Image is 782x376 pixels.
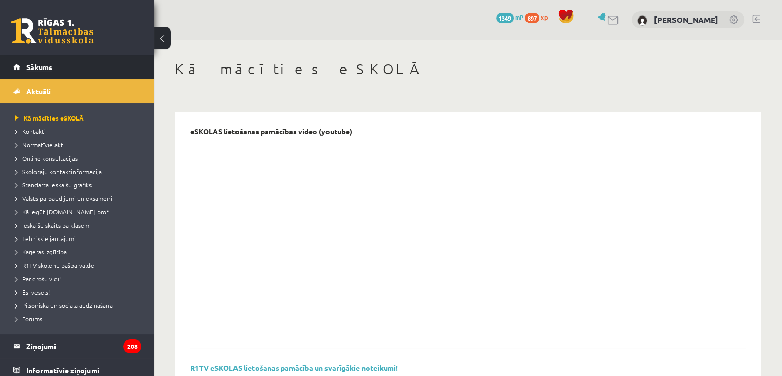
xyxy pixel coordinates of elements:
[15,113,144,123] a: Kā mācīties eSKOLĀ
[15,275,61,283] span: Par drošu vidi!
[15,127,144,136] a: Kontakti
[175,60,761,78] h1: Kā mācīties eSKOLĀ
[26,87,51,96] span: Aktuāli
[15,315,42,323] span: Forums
[525,13,539,23] span: 897
[654,14,718,25] a: [PERSON_NAME]
[15,221,89,229] span: Ieskaišu skaits pa klasēm
[15,261,144,270] a: R1TV skolēnu pašpārvalde
[15,167,144,176] a: Skolotāju kontaktinformācija
[15,194,112,202] span: Valsts pārbaudījumi un eksāmeni
[190,127,352,136] p: eSKOLAS lietošanas pamācības video (youtube)
[525,13,553,21] a: 897 xp
[15,207,144,216] a: Kā iegūt [DOMAIN_NAME] prof
[26,62,52,72] span: Sākums
[15,141,65,149] span: Normatīvie akti
[15,153,144,163] a: Online konsultācijas
[15,181,92,189] span: Standarta ieskaišu grafiks
[15,140,144,149] a: Normatīvie akti
[11,18,94,44] a: Rīgas 1. Tālmācības vidusskola
[15,261,94,269] span: R1TV skolēnu pašpārvalde
[15,314,144,323] a: Forums
[13,55,141,79] a: Sākums
[15,127,46,135] span: Kontakti
[15,301,113,310] span: Pilsoniskā un sociālā audzināšana
[15,180,144,190] a: Standarta ieskaišu grafiks
[13,79,141,103] a: Aktuāli
[15,234,76,243] span: Tehniskie jautājumi
[496,13,523,21] a: 1349 mP
[15,234,144,243] a: Tehniskie jautājumi
[15,248,67,256] span: Karjeras izglītība
[637,15,647,26] img: Artjoms Kuncevičs
[15,220,144,230] a: Ieskaišu skaits pa klasēm
[15,167,102,176] span: Skolotāju kontaktinformācija
[15,154,78,162] span: Online konsultācijas
[15,194,144,203] a: Valsts pārbaudījumi un eksāmeni
[190,363,398,372] a: R1TV eSKOLAS lietošanas pamācība un svarīgākie noteikumi!
[15,114,84,122] span: Kā mācīties eSKOLĀ
[15,247,144,257] a: Karjeras izglītība
[541,13,548,21] span: xp
[515,13,523,21] span: mP
[15,288,50,296] span: Esi vesels!
[15,287,144,297] a: Esi vesels!
[123,339,141,353] i: 208
[15,301,144,310] a: Pilsoniskā un sociālā audzināšana
[15,208,109,216] span: Kā iegūt [DOMAIN_NAME] prof
[26,334,141,358] legend: Ziņojumi
[496,13,514,23] span: 1349
[13,334,141,358] a: Ziņojumi208
[15,274,144,283] a: Par drošu vidi!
